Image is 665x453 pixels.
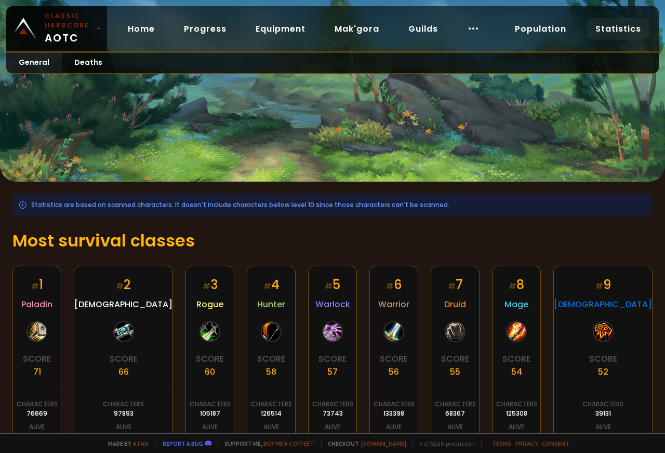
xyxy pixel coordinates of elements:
div: 9 [595,276,611,294]
div: Characters [435,400,476,409]
span: Warlock [315,298,350,311]
div: 68367 [445,409,465,418]
a: Population [507,18,575,39]
div: Alive [509,422,524,432]
small: # [263,280,271,292]
div: 66 [118,365,129,378]
div: 105187 [200,409,220,418]
div: 3 [203,276,218,294]
div: Score [502,352,530,365]
a: a fan [133,440,149,447]
span: 94476 [268,432,290,441]
small: # [116,280,124,292]
span: Paladin [21,298,52,311]
a: [DOMAIN_NAME] [361,440,406,447]
span: Checkout [321,440,406,447]
div: 5 [325,276,340,294]
span: [DEMOGRAPHIC_DATA] [554,298,652,311]
div: 8 [509,276,524,294]
div: 4 [263,276,280,294]
div: Characters [496,400,537,409]
div: 75 % [253,432,290,441]
span: Hunter [257,298,285,311]
div: 97893 [114,409,134,418]
span: Support me, [218,440,315,447]
div: 6 [386,276,402,294]
div: Characters [312,400,353,409]
h1: Most survival classes [12,228,653,253]
div: 54 [511,365,522,378]
div: Alive [325,422,340,432]
a: Progress [176,18,235,39]
a: Home [119,18,163,39]
div: Score [196,352,224,365]
div: Alive [447,422,463,432]
div: Alive [29,422,45,432]
span: Mage [504,298,528,311]
div: Score [257,352,285,365]
a: Buy me a coffee [263,440,315,447]
div: Alive [386,422,402,432]
div: 73 % [500,432,533,441]
div: 73 % [377,432,410,441]
div: Alive [595,422,611,432]
span: [DEMOGRAPHIC_DATA] [74,298,172,311]
div: Score [23,352,51,365]
div: 125308 [506,409,527,418]
small: # [325,280,332,292]
div: 73 % [586,432,620,441]
div: 75 % [193,432,227,441]
span: 28696 [601,432,620,441]
div: Characters [17,400,58,409]
div: 73743 [323,409,343,418]
span: 63006 [34,432,54,441]
div: 57 [327,365,338,378]
a: Report a bug [163,440,203,447]
div: 79 % [105,432,141,441]
span: 51342 [454,432,472,441]
span: v. d752d5 - production [413,440,475,447]
a: Terms [492,440,511,447]
div: 1 [31,276,43,294]
small: Classic Hardcore [45,11,92,30]
div: Characters [103,400,144,409]
div: 56 [389,365,399,378]
span: Druid [444,298,466,311]
span: 97916 [392,432,410,441]
div: 133398 [383,409,404,418]
div: Alive [263,422,279,432]
a: Classic HardcoreAOTC [6,6,107,51]
div: 75 % [438,432,472,441]
div: 39131 [595,409,611,418]
div: 76 % [316,432,349,441]
a: Mak'gora [326,18,388,39]
small: # [31,280,39,292]
span: AOTC [45,11,92,46]
div: Statistics are based on scanned characters. It doesn't include characters bellow level 10 since t... [12,194,653,216]
div: 126514 [261,409,282,418]
a: Statistics [587,18,649,39]
div: Score [110,352,138,365]
div: 55 [450,365,460,378]
span: 92091 [515,432,533,441]
small: # [448,280,456,292]
div: Characters [251,400,292,409]
span: 77492 [121,432,141,441]
div: 71 [33,365,41,378]
a: Equipment [247,18,314,39]
small: # [386,280,394,292]
span: Warrior [378,298,409,311]
div: 82 % [20,432,54,441]
span: Rogue [196,298,223,311]
span: 78791 [208,432,227,441]
div: Score [380,352,408,365]
div: Alive [202,422,218,432]
a: Consent [542,440,569,447]
small: # [509,280,516,292]
div: Characters [190,400,231,409]
a: General [6,53,62,73]
div: Score [589,352,617,365]
a: Privacy [515,440,538,447]
div: Alive [116,422,131,432]
div: Characters [374,400,415,409]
